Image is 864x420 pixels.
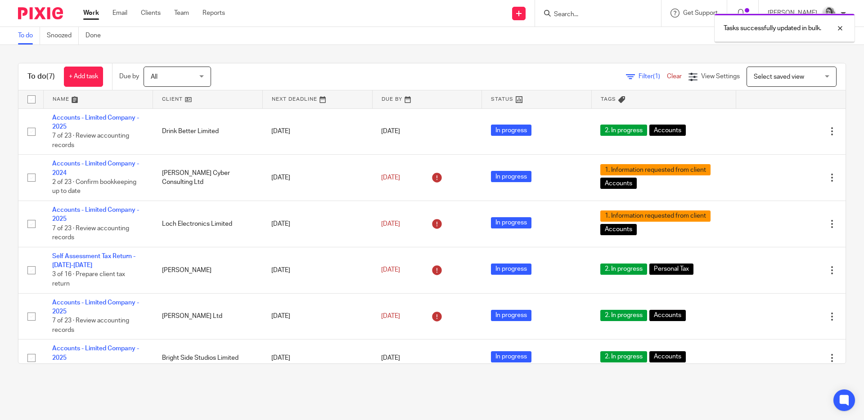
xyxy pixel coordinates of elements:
a: Snoozed [47,27,79,45]
span: View Settings [701,73,740,80]
td: Drink Better Limited [153,108,263,155]
span: Personal Tax [649,264,693,275]
span: (1) [653,73,660,80]
td: Bright Side Studios Limited [153,340,263,376]
img: Pixie [18,7,63,19]
span: Accounts [600,178,637,189]
td: [DATE] [262,340,372,376]
a: Email [112,9,127,18]
td: [DATE] [262,108,372,155]
span: Filter [639,73,667,80]
span: 7 of 23 · Review accounting records [52,133,129,148]
span: [DATE] [381,267,400,273]
span: 1. Information requested from client [600,210,711,222]
span: In progress [491,310,531,321]
span: [DATE] [381,355,400,361]
span: Accounts [649,310,686,321]
span: Tags [601,97,616,102]
img: IMG-0056.JPG [822,6,836,21]
span: 7 of 23 · Review accounting records [52,318,129,334]
a: Accounts - Limited Company - 2025 [52,345,139,361]
span: 2. In progress [600,310,647,321]
a: Clear [667,73,682,80]
span: 2. In progress [600,125,647,136]
span: [DATE] [381,313,400,319]
span: 2. In progress [600,351,647,362]
a: Accounts - Limited Company - 2025 [52,299,139,315]
span: In progress [491,264,531,275]
td: [PERSON_NAME] Ltd [153,293,263,340]
td: [DATE] [262,155,372,201]
a: Clients [141,9,161,18]
span: In progress [491,171,531,182]
a: Accounts - Limited Company - 2025 [52,207,139,222]
span: 2 of 23 · Confirm bookkeeping up to date [52,179,136,195]
span: All [151,74,157,80]
span: [DATE] [381,221,400,227]
a: Reports [202,9,225,18]
span: 2. In progress [600,264,647,275]
a: Work [83,9,99,18]
p: Tasks successfully updated in bulk. [724,24,821,33]
a: Self Assessment Tax Return - [DATE]-[DATE] [52,253,135,268]
a: Team [174,9,189,18]
span: [DATE] [381,128,400,134]
td: [DATE] [262,293,372,340]
a: Done [85,27,108,45]
span: In progress [491,125,531,136]
span: [DATE] [381,174,400,181]
td: Loch Electronics Limited [153,201,263,247]
td: [DATE] [262,201,372,247]
span: Accounts [600,224,637,235]
td: [PERSON_NAME] [153,247,263,293]
h1: To do [27,72,55,81]
td: [PERSON_NAME] Cyber Consulting Ltd [153,155,263,201]
a: Accounts - Limited Company - 2024 [52,161,139,176]
span: Select saved view [754,74,804,80]
p: Due by [119,72,139,81]
a: + Add task [64,67,103,87]
td: [DATE] [262,247,372,293]
span: Accounts [649,351,686,362]
span: 3 of 16 · Prepare client tax return [52,272,125,287]
span: In progress [491,351,531,362]
a: To do [18,27,40,45]
span: (7) [46,73,55,80]
span: In progress [491,217,531,228]
span: 7 of 23 · Review accounting records [52,225,129,241]
span: 1. Information requested from client [600,164,711,175]
a: Accounts - Limited Company - 2025 [52,115,139,130]
span: Accounts [649,125,686,136]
